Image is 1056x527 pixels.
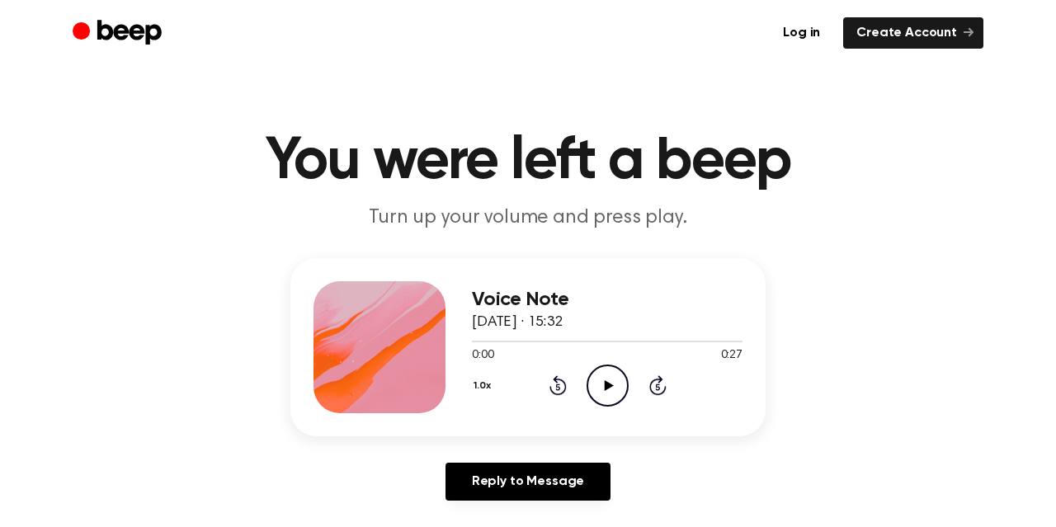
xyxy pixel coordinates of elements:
a: Reply to Message [445,463,610,501]
a: Log in [770,17,833,49]
button: 1.0x [472,372,497,400]
a: Beep [73,17,166,49]
span: 0:00 [472,347,493,365]
span: 0:27 [721,347,742,365]
h1: You were left a beep [106,132,950,191]
a: Create Account [843,17,983,49]
p: Turn up your volume and press play. [211,205,845,232]
span: [DATE] · 15:32 [472,315,563,330]
h3: Voice Note [472,289,742,311]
